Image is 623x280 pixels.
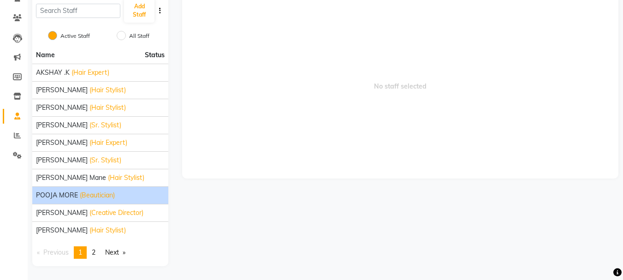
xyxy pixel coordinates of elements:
span: Status [145,50,165,60]
span: (Beautician) [80,191,115,200]
span: 1 [78,248,82,256]
span: [PERSON_NAME] [36,208,88,218]
span: POOJA MORE [36,191,78,200]
label: Active Staff [60,32,90,40]
span: [PERSON_NAME] [36,226,88,235]
span: AKSHAY .K [36,68,70,77]
span: (Hair Stylist) [89,226,126,235]
span: (Hair Stylist) [108,173,144,183]
span: (Creative Director) [89,208,143,218]
span: (Hair Stylist) [89,85,126,95]
span: [PERSON_NAME] [36,120,88,130]
label: All Staff [129,32,149,40]
span: Previous [43,248,69,256]
input: Search Staff [36,4,120,18]
span: Name [36,51,55,59]
span: (Hair Expert) [71,68,109,77]
nav: Pagination [32,246,168,259]
span: [PERSON_NAME] [36,85,88,95]
span: 2 [92,248,95,256]
span: (Sr. Stylist) [89,155,121,165]
span: (Hair Stylist) [89,103,126,113]
span: [PERSON_NAME] [36,138,88,148]
a: Next [101,246,130,259]
span: [PERSON_NAME] mane [36,173,106,183]
span: (Sr. Stylist) [89,120,121,130]
span: [PERSON_NAME] [36,103,88,113]
span: [PERSON_NAME] [36,155,88,165]
span: (Hair Expert) [89,138,127,148]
